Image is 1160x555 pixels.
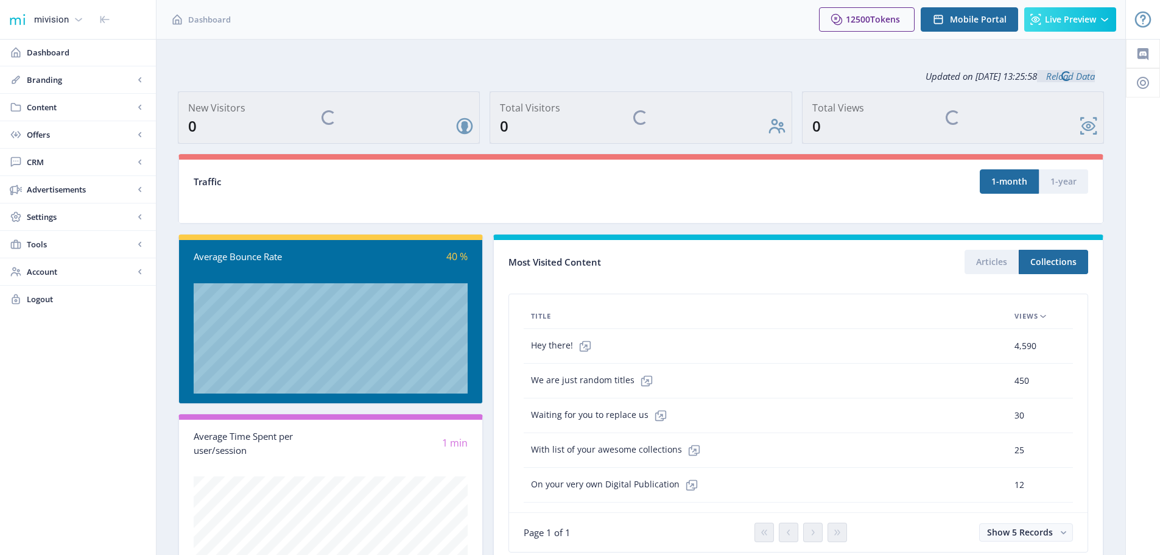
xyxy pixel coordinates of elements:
button: 12500Tokens [819,7,915,32]
span: Waiting for you to replace us [531,403,673,428]
span: Hey there! [531,334,597,358]
span: Show 5 Records [987,526,1053,538]
img: 1f20cf2a-1a19-485c-ac21-848c7d04f45b.png [7,10,27,29]
div: Updated on [DATE] 13:25:58 [178,61,1104,91]
span: Live Preview [1045,15,1096,24]
a: Reload Data [1037,70,1095,82]
span: On your very own Digital Publication [531,473,704,497]
div: mivision [34,6,69,33]
button: Live Preview [1024,7,1116,32]
div: Most Visited Content [508,253,798,272]
button: Collections [1019,250,1088,274]
span: Offers [27,129,134,141]
div: Traffic [194,175,641,189]
button: Show 5 Records [979,523,1073,542]
span: Page 1 of 1 [524,526,571,539]
span: Mobile Portal [950,15,1007,24]
span: Tokens [870,13,900,25]
span: Branding [27,74,134,86]
span: 25 [1014,443,1024,458]
div: 1 min [331,436,468,450]
span: Tools [27,238,134,250]
span: 30 [1014,408,1024,423]
button: Mobile Portal [921,7,1018,32]
button: 1-month [980,169,1039,194]
span: 12 [1014,478,1024,492]
button: Articles [965,250,1019,274]
span: Title [531,309,551,323]
span: With list of your awesome collections [531,438,706,462]
span: Content [27,101,134,113]
button: 1-year [1039,169,1088,194]
div: Average Time Spent per user/session [194,430,331,457]
span: 450 [1014,373,1029,388]
span: Dashboard [188,13,231,26]
span: CRM [27,156,134,168]
span: Advertisements [27,183,134,196]
span: Views [1014,309,1038,323]
span: 40 % [446,250,468,263]
span: 4,590 [1014,339,1036,353]
span: Dashboard [27,46,146,58]
span: We are just random titles [531,369,659,393]
span: Account [27,266,134,278]
div: Average Bounce Rate [194,250,331,264]
span: Logout [27,293,146,305]
span: Settings [27,211,134,223]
